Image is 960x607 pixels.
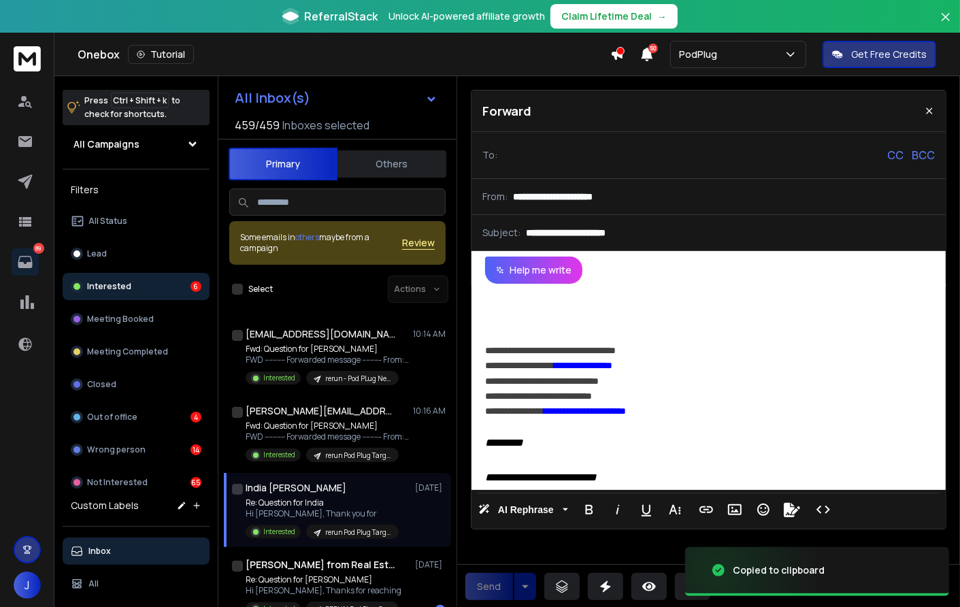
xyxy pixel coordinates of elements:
[495,504,557,516] span: AI Rephrase
[111,93,169,108] span: Ctrl + Shift + k
[246,327,395,341] h1: [EMAIL_ADDRESS][DOMAIN_NAME] +1
[87,379,116,390] p: Closed
[482,101,531,120] p: Forward
[73,137,139,151] h1: All Campaigns
[71,499,139,512] h3: Custom Labels
[128,45,194,64] button: Tutorial
[63,371,210,398] button: Closed
[246,421,409,431] p: Fwd: Question for [PERSON_NAME]
[550,4,678,29] button: Claim Lifetime Deal→
[63,131,210,158] button: All Campaigns
[657,10,667,23] span: →
[246,497,399,508] p: Re: Question for India
[87,477,148,488] p: Not Interested
[388,10,545,23] p: Unlock AI-powered affiliate growth
[235,117,280,133] span: 459 / 459
[87,314,154,325] p: Meeting Booked
[304,8,378,24] span: ReferralStack
[191,444,201,455] div: 14
[63,208,210,235] button: All Status
[295,231,319,243] span: others
[88,546,111,557] p: Inbox
[87,281,131,292] p: Interested
[476,496,571,523] button: AI Rephrase
[413,329,446,340] p: 10:14 AM
[482,190,508,203] p: From:
[246,574,401,585] p: Re: Question for [PERSON_NAME]
[63,404,210,431] button: Out of office4
[851,48,927,61] p: Get Free Credits
[282,117,369,133] h3: Inboxes selected
[722,496,748,523] button: Insert Image (Ctrl+P)
[246,481,346,495] h1: India [PERSON_NAME]
[63,273,210,300] button: Interested6
[63,436,210,463] button: Wrong person14
[84,94,180,121] p: Press to check for shortcuts.
[415,559,446,570] p: [DATE]
[229,148,337,180] button: Primary
[810,496,836,523] button: Code View
[823,41,936,68] button: Get Free Credits
[63,469,210,496] button: Not Interested65
[485,257,582,284] button: Help me write
[63,570,210,597] button: All
[14,572,41,599] button: J
[191,477,201,488] div: 65
[415,482,446,493] p: [DATE]
[87,346,168,357] p: Meeting Completed
[662,496,688,523] button: More Text
[224,84,448,112] button: All Inbox(s)
[779,496,805,523] button: Signature
[325,527,391,538] p: rerun Pod Plug Targeted Cities Sept
[246,558,395,572] h1: [PERSON_NAME] from Real Estate Views
[246,344,409,355] p: Fwd: Question for [PERSON_NAME]
[482,148,497,162] p: To:
[87,444,146,455] p: Wrong person
[402,236,435,250] button: Review
[887,147,904,163] p: CC
[337,149,446,179] button: Others
[246,404,395,418] h1: [PERSON_NAME][EMAIL_ADDRESS][DOMAIN_NAME] +1
[325,374,391,384] p: rerun - Pod PLug New Campaig (September)
[413,406,446,416] p: 10:16 AM
[191,281,201,292] div: 6
[576,496,602,523] button: Bold (Ctrl+B)
[633,496,659,523] button: Underline (Ctrl+U)
[912,147,935,163] p: BCC
[693,496,719,523] button: Insert Link (Ctrl+K)
[63,338,210,365] button: Meeting Completed
[648,44,658,53] span: 50
[246,508,399,519] p: Hi [PERSON_NAME], Thank you for
[263,527,295,537] p: Interested
[63,306,210,333] button: Meeting Booked
[78,45,610,64] div: Onebox
[679,48,723,61] p: PodPlug
[235,91,310,105] h1: All Inbox(s)
[750,496,776,523] button: Emoticons
[482,226,520,240] p: Subject:
[88,216,127,227] p: All Status
[33,243,44,254] p: 89
[246,431,409,442] p: FWD ---------- Forwarded message --------- From: [PERSON_NAME]
[605,496,631,523] button: Italic (Ctrl+I)
[325,450,391,461] p: rerun Pod Plug Targeted Cities Sept
[87,412,137,423] p: Out of office
[733,563,825,577] div: Copied to clipboard
[263,450,295,460] p: Interested
[63,180,210,199] h3: Filters
[246,355,409,365] p: FWD ---------- Forwarded message --------- From: [PERSON_NAME]
[88,578,99,589] p: All
[937,8,955,41] button: Close banner
[87,248,107,259] p: Lead
[263,373,295,383] p: Interested
[248,284,273,295] label: Select
[191,412,201,423] div: 4
[63,538,210,565] button: Inbox
[240,232,402,254] div: Some emails in maybe from a campaign
[12,248,39,276] a: 89
[63,240,210,267] button: Lead
[246,585,401,596] p: Hi [PERSON_NAME], Thanks for reaching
